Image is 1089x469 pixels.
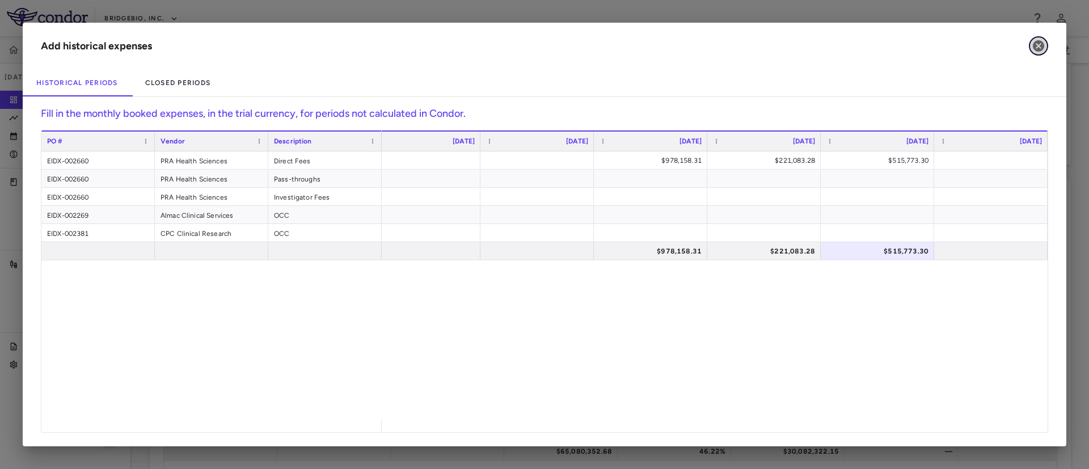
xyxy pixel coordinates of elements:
div: CPC Clinical Research [155,224,268,242]
div: $515,773.30 [831,242,928,260]
button: Closed Periods [132,69,225,96]
div: $221,083.28 [717,151,815,170]
span: [DATE] [793,137,815,145]
span: Description [274,137,312,145]
div: EIDX-002660 [41,151,155,169]
div: EIDX-002660 [41,170,155,187]
span: Vendor [161,137,185,145]
button: Historical Periods [23,69,132,96]
div: EIDX-002381 [41,224,155,242]
div: EIDX-002269 [41,206,155,223]
div: $978,158.31 [604,242,702,260]
div: Pass-throughs [268,170,382,187]
div: $221,083.28 [717,242,815,260]
span: [DATE] [679,137,702,145]
h6: Fill in the monthly booked expenses, in the trial currency, for periods not calculated in Condor. [41,106,1048,130]
div: OCC [268,224,382,242]
div: PRA Health Sciences [155,188,268,205]
div: $978,158.31 [604,151,702,170]
div: Add historical expenses [41,39,152,54]
span: [DATE] [1020,137,1042,145]
div: $515,773.30 [831,151,928,170]
span: PO # [47,137,63,145]
div: Direct Fees [268,151,382,169]
div: PRA Health Sciences [155,170,268,187]
div: Investigator Fees [268,188,382,205]
span: [DATE] [906,137,928,145]
span: [DATE] [566,137,588,145]
div: OCC [268,206,382,223]
span: [DATE] [453,137,475,145]
div: PRA Health Sciences [155,151,268,169]
div: EIDX-002660 [41,188,155,205]
div: Almac Clinical Services [155,206,268,223]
